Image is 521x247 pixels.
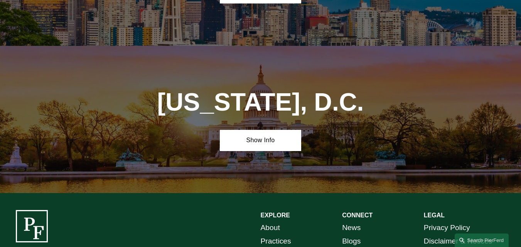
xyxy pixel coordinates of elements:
h1: [US_STATE], D.C. [138,88,383,116]
a: Search this site [455,234,509,247]
a: Show Info [220,130,302,151]
strong: CONNECT [342,212,373,218]
a: News [342,221,361,235]
strong: LEGAL [424,212,445,218]
a: About [261,221,280,235]
a: Privacy Policy [424,221,470,235]
strong: EXPLORE [261,212,290,218]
